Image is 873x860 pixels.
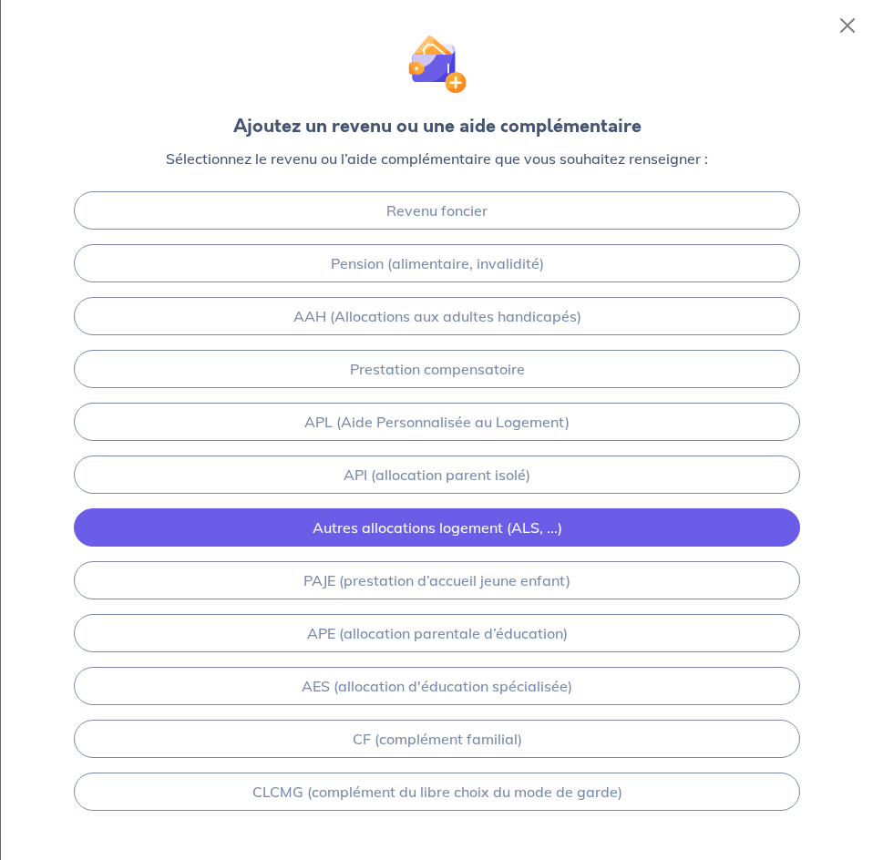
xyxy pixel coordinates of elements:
a: Pension (alimentaire, invalidité) [74,244,801,282]
div: Ajoutez un revenu ou une aide complémentaire [233,113,642,140]
a: Revenu foncier [74,191,801,230]
a: CLCMG (complément du libre choix du mode de garde) [74,773,801,811]
img: illu_wallet.svg [407,35,467,94]
p: Sélectionnez le revenu ou l’aide complémentaire que vous souhaitez renseigner : [166,148,708,169]
a: Prestation compensatoire [74,350,801,388]
button: Close [833,11,862,40]
a: AES (allocation d'éducation spécialisée) [74,667,801,705]
a: Autres allocations logement (ALS, ...) [74,508,801,547]
a: APL (Aide Personnalisée au Logement) [74,403,801,441]
a: CF (complément familial) [74,720,801,758]
a: PAJE (prestation d’accueil jeune enfant) [74,561,801,599]
a: APE (allocation parentale d’éducation) [74,614,801,652]
a: API (allocation parent isolé) [74,456,801,494]
a: AAH (Allocations aux adultes handicapés) [74,297,801,335]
